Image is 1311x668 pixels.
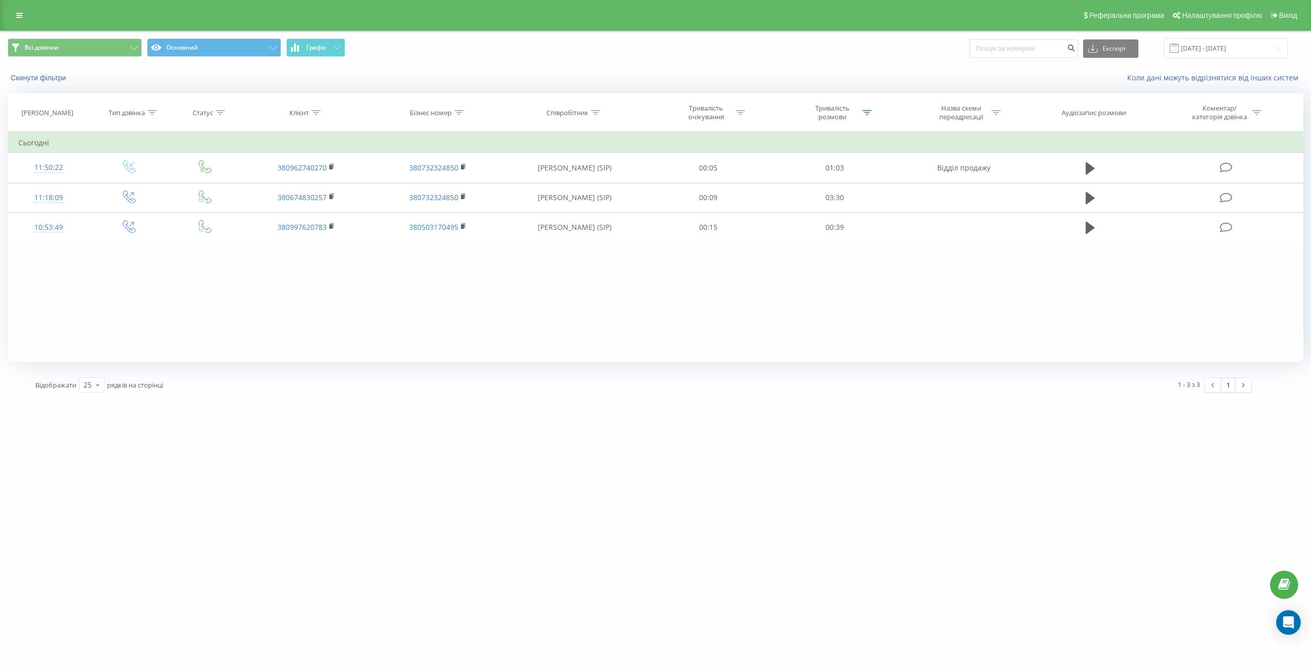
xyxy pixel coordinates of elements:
[1220,378,1236,392] a: 1
[645,212,772,242] td: 00:15
[8,38,142,57] button: Всі дзвінки
[546,109,588,117] div: Співробітник
[772,212,898,242] td: 00:39
[645,153,772,183] td: 00:05
[772,153,898,183] td: 01:03
[1276,610,1301,635] div: Open Intercom Messenger
[503,153,645,183] td: [PERSON_NAME] (SIP)
[8,133,1303,153] td: Сьогодні
[679,104,733,121] div: Тривалість очікування
[193,109,213,117] div: Статус
[645,183,772,212] td: 00:09
[1279,11,1297,19] span: Вихід
[1062,109,1126,117] div: Аудіозапис розмови
[1182,11,1262,19] span: Налаштування профілю
[410,109,452,117] div: Бізнес номер
[969,39,1078,58] input: Пошук за номером
[147,38,281,57] button: Основний
[1178,379,1200,390] div: 1 - 3 з 3
[22,109,73,117] div: [PERSON_NAME]
[1127,73,1303,82] a: Коли дані можуть відрізнятися вiд інших систем
[409,163,458,173] a: 380732324850
[1190,104,1250,121] div: Коментар/категорія дзвінка
[1083,39,1138,58] button: Експорт
[8,73,71,82] button: Скинути фільтри
[306,44,326,51] span: Графік
[278,163,327,173] a: 380962740270
[83,380,92,390] div: 25
[278,192,327,202] a: 380674830257
[286,38,345,57] button: Графік
[503,212,645,242] td: [PERSON_NAME] (SIP)
[1089,11,1165,19] span: Реферальна програма
[18,188,79,208] div: 11:18:09
[109,109,145,117] div: Тип дзвінка
[35,380,76,390] span: Відображати
[409,192,458,202] a: 380732324850
[18,218,79,238] div: 10:53:49
[934,104,989,121] div: Назва схеми переадресації
[409,222,458,232] a: 380503170495
[107,380,163,390] span: рядків на сторінці
[278,222,327,232] a: 380997620783
[18,158,79,178] div: 11:50:22
[805,104,860,121] div: Тривалість розмови
[898,153,1030,183] td: Відділ продажу
[289,109,309,117] div: Клієнт
[772,183,898,212] td: 03:30
[503,183,645,212] td: [PERSON_NAME] (SIP)
[25,44,58,52] span: Всі дзвінки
